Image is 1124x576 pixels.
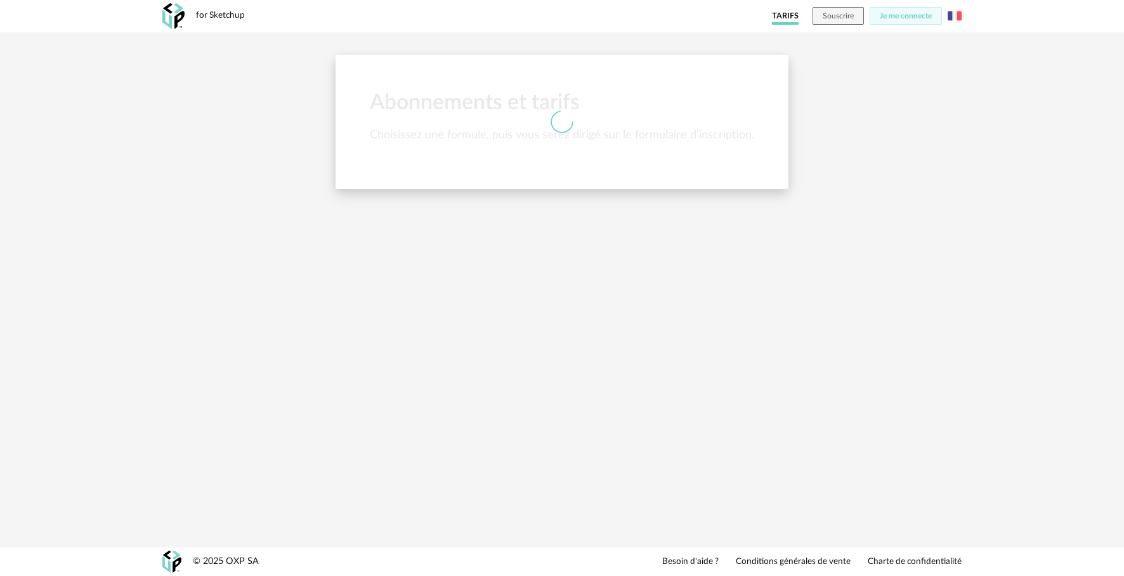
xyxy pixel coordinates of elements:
[868,556,962,568] a: Charte de confidentialité
[162,3,185,29] img: OXP
[823,12,854,20] span: Souscrire
[813,7,864,25] button: Souscrire
[196,10,245,22] div: for Sketchup
[948,9,962,23] img: fr
[772,7,799,25] a: Tarifs
[736,556,851,568] a: Conditions générales de vente
[870,7,942,25] button: Je me connecte
[662,556,719,568] a: Besoin d'aide ?
[162,551,181,573] img: OXP
[193,556,259,568] div: © 2025 OXP SA
[880,12,932,20] span: Je me connecte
